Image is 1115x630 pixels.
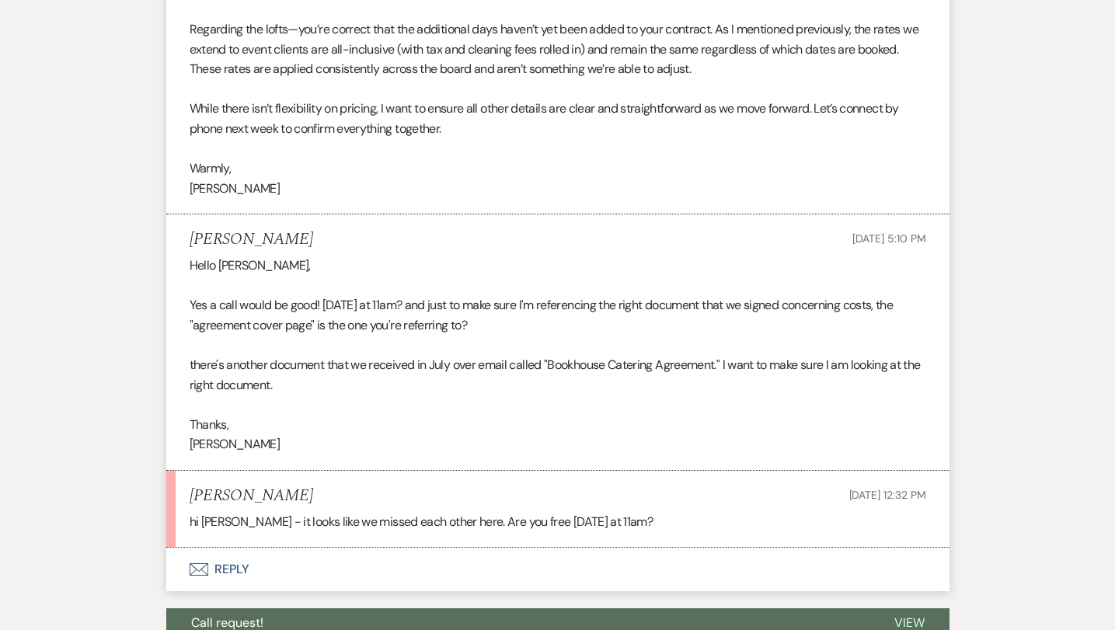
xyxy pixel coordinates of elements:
p: Regarding the lofts—you’re correct that the additional days haven’t yet been added to your contra... [190,19,926,79]
h5: [PERSON_NAME] [190,486,313,506]
p: [PERSON_NAME] [190,179,926,199]
button: Reply [166,548,949,591]
p: Warmly, [190,158,926,179]
p: While there isn’t flexibility on pricing, I want to ensure all other details are clear and straig... [190,99,926,138]
p: Yes a call would be good! [DATE] at 11am? and just to make sure I'm referencing the right documen... [190,295,926,335]
span: [DATE] 5:10 PM [852,231,925,245]
p: [PERSON_NAME] [190,434,926,454]
p: there's another document that we received in July over email called "Bookhouse Catering Agreement... [190,355,926,395]
h5: [PERSON_NAME] [190,230,313,249]
p: Hello [PERSON_NAME], [190,256,926,276]
span: [DATE] 12:32 PM [849,488,926,502]
p: hi [PERSON_NAME] - it looks like we missed each other here. Are you free [DATE] at 11am? [190,512,926,532]
p: Thanks, [190,415,926,435]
